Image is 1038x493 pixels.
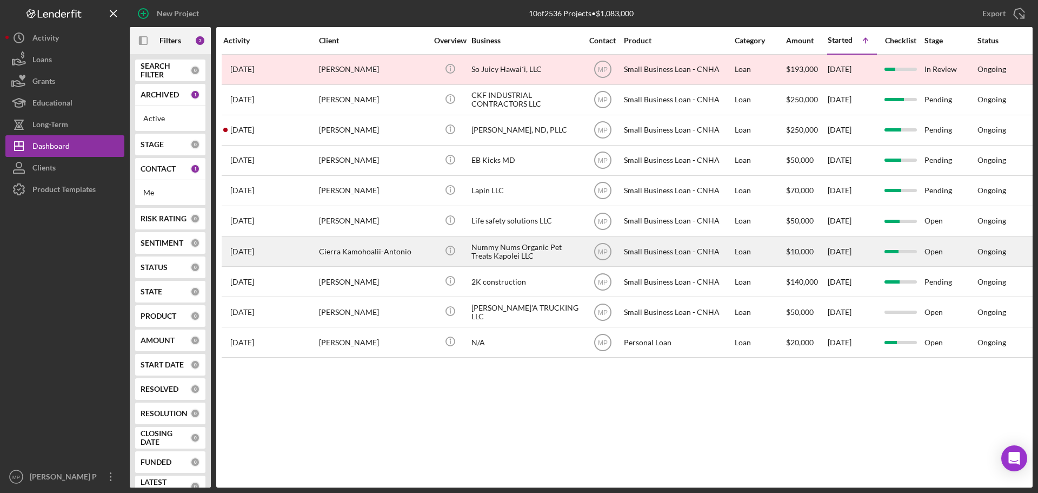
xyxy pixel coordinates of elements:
div: Ongoing [977,65,1006,74]
div: $50,000 [786,146,827,175]
div: Me [143,188,197,197]
button: Dashboard [5,135,124,157]
b: FUNDED [141,458,171,466]
div: Business [471,36,580,45]
div: 0 [190,65,200,75]
div: Grants [32,70,55,95]
div: Loan [735,207,785,235]
div: Loan [735,55,785,84]
button: MP[PERSON_NAME] P [5,466,124,488]
div: [PERSON_NAME] [319,328,427,357]
div: Ongoing [977,216,1006,225]
button: Clients [5,157,124,179]
text: MP [12,474,20,480]
div: Overview [430,36,470,45]
b: STATUS [141,263,168,272]
div: Ongoing [977,308,1006,317]
div: So Juicy Hawaiʻi, LLC [471,55,580,84]
div: 0 [190,384,200,394]
div: Product Templates [32,179,96,203]
button: Product Templates [5,179,124,200]
div: [DATE] [828,176,876,205]
div: Small Business Loan - CNHA [624,86,732,114]
div: $193,000 [786,55,827,84]
div: 1 [190,90,200,100]
div: Life safety solutions LLC [471,207,580,235]
div: Ongoing [977,126,1006,134]
div: 1 [190,164,200,174]
div: Open [924,298,976,326]
div: [DATE] [828,146,876,175]
div: Active [143,114,197,123]
time: 2025-08-02 03:19 [230,186,254,195]
b: Filters [159,36,181,45]
text: MP [598,308,608,316]
button: Export [972,3,1033,24]
div: [PERSON_NAME], ND, PLLC [471,116,580,144]
b: START DATE [141,360,184,369]
div: Pending [924,116,976,144]
div: Small Business Loan - CNHA [624,116,732,144]
div: [PERSON_NAME] [319,146,427,175]
div: 0 [190,409,200,418]
div: Clients [32,157,56,181]
text: MP [598,339,608,346]
text: MP [598,248,608,255]
div: Small Business Loan - CNHA [624,267,732,296]
div: Loan [735,237,785,266]
b: RISK RATING [141,214,187,223]
div: 0 [190,262,200,272]
div: [PERSON_NAME] [319,176,427,205]
div: 0 [190,433,200,443]
b: RESOLUTION [141,409,188,418]
div: [DATE] [828,298,876,326]
div: [DATE] [828,267,876,296]
button: Long-Term [5,114,124,135]
div: Activity [32,27,59,51]
div: $140,000 [786,267,827,296]
div: Category [735,36,785,45]
div: $10,000 [786,237,827,266]
b: ARCHIVED [141,90,179,99]
div: Started [828,36,853,44]
div: 0 [190,238,200,248]
button: Educational [5,92,124,114]
div: [DATE] [828,55,876,84]
div: Ongoing [977,247,1006,256]
div: 2 [195,35,205,46]
time: 2025-05-05 02:16 [230,65,254,74]
div: [DATE] [828,116,876,144]
b: CLOSING DATE [141,429,190,446]
button: Grants [5,70,124,92]
div: Ongoing [977,95,1006,104]
div: Open [924,237,976,266]
div: Loan [735,298,785,326]
time: 2025-07-08 01:26 [230,216,254,225]
div: Loan [735,176,785,205]
div: [PERSON_NAME] [319,267,427,296]
time: 2025-08-09 00:11 [230,278,254,286]
div: [DATE] [828,328,876,357]
div: Lapin LLC [471,176,580,205]
div: Loan [735,86,785,114]
div: 2K construction [471,267,580,296]
div: CKF INDUSTRIAL CONTRACTORS LLC [471,86,580,114]
div: Small Business Loan - CNHA [624,237,732,266]
b: AMOUNT [141,336,175,345]
b: STAGE [141,140,164,149]
time: 2025-08-13 02:27 [230,126,254,134]
div: [DATE] [828,207,876,235]
b: RESOLVED [141,385,178,393]
div: [PERSON_NAME] [319,55,427,84]
div: 0 [190,360,200,370]
div: $50,000 [786,298,827,326]
b: CONTACT [141,165,176,173]
div: Ongoing [977,278,1006,286]
div: 0 [190,457,200,467]
div: [DATE] [828,237,876,266]
text: MP [598,187,608,195]
div: Contact [582,36,623,45]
